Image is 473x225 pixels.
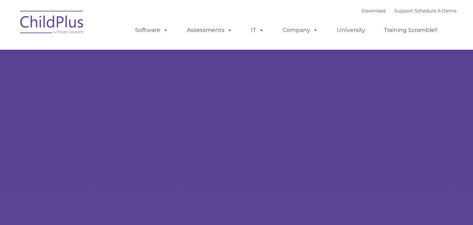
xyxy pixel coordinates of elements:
font: | [362,8,456,13]
a: Training Scramble!! [377,23,445,37]
a: IT [244,23,271,37]
a: Software [128,23,175,37]
img: ChildPlus by Procare Solutions [17,6,88,41]
a: Company [276,23,325,37]
a: Assessments [180,23,239,37]
a: Download [362,8,386,13]
a: University [330,23,372,37]
a: Support [394,8,413,13]
a: Schedule A Demo [414,8,456,13]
